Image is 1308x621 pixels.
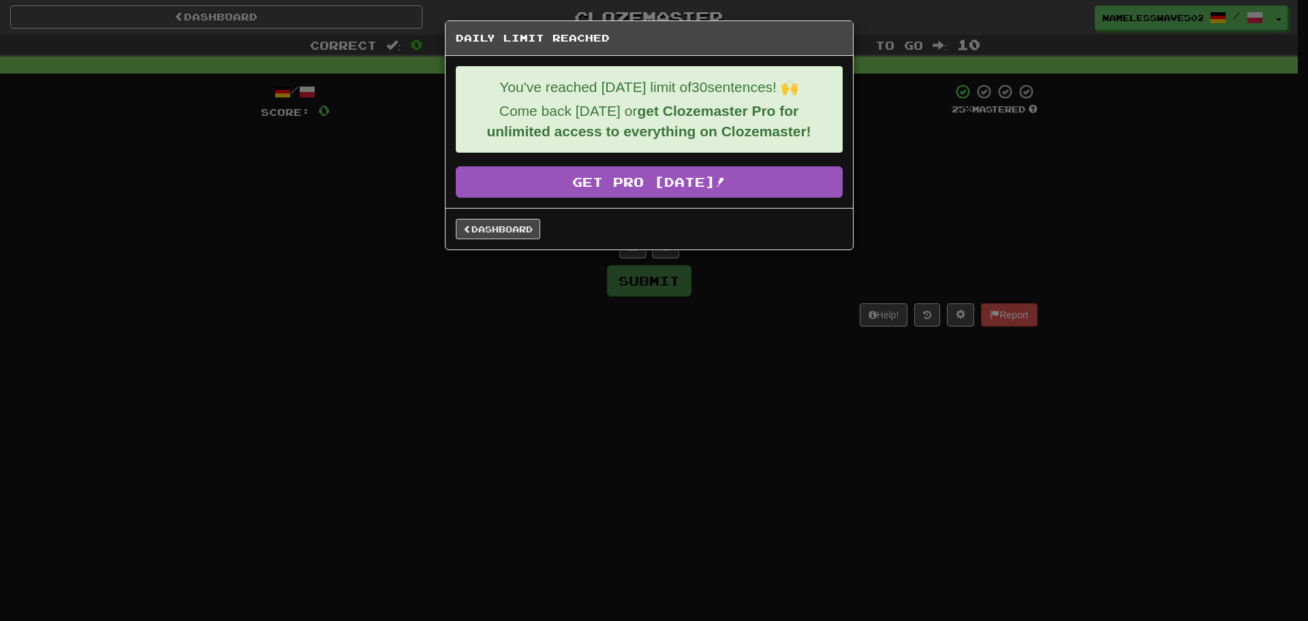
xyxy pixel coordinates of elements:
[456,31,843,45] h5: Daily Limit Reached
[467,77,832,97] p: You've reached [DATE] limit of 30 sentences! 🙌
[456,166,843,198] a: Get Pro [DATE]!
[486,103,811,139] strong: get Clozemaster Pro for unlimited access to everything on Clozemaster!
[456,219,540,239] a: Dashboard
[467,101,832,142] p: Come back [DATE] or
